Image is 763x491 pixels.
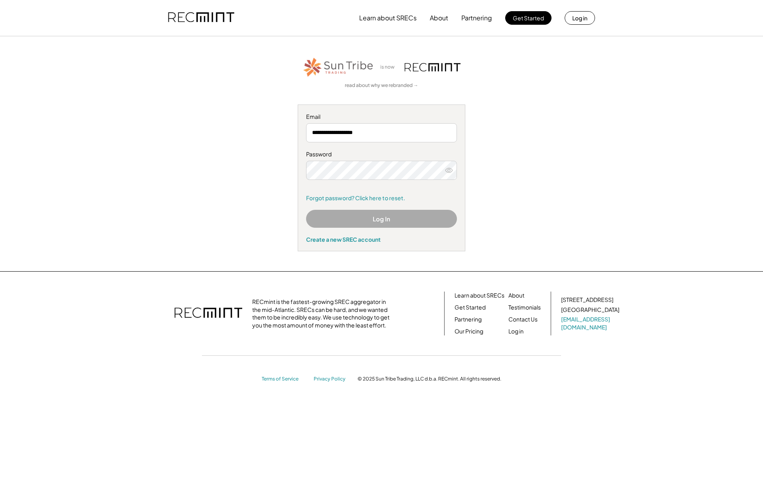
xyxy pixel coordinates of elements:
[455,316,482,323] a: Partnering
[455,292,504,300] a: Learn about SRECs
[314,376,350,383] a: Privacy Policy
[508,316,538,323] a: Contact Us
[358,376,501,382] div: © 2025 Sun Tribe Trading, LLC d.b.a. RECmint. All rights reserved.
[306,210,457,228] button: Log In
[359,10,417,26] button: Learn about SRECs
[405,63,461,71] img: recmint-logotype%403x.png
[306,236,457,243] div: Create a new SREC account
[461,10,492,26] button: Partnering
[455,327,483,335] a: Our Pricing
[306,194,457,202] a: Forgot password? Click here to reset.
[561,296,613,304] div: [STREET_ADDRESS]
[302,56,374,78] img: STT_Horizontal_Logo%2B-%2BColor.png
[306,113,457,121] div: Email
[565,11,595,25] button: Log in
[168,4,234,32] img: recmint-logotype%403x.png
[306,150,457,158] div: Password
[378,64,401,71] div: is now
[345,82,418,89] a: read about why we rebranded →
[508,304,541,312] a: Testimonials
[262,376,306,383] a: Terms of Service
[508,327,524,335] a: Log in
[505,11,551,25] button: Get Started
[252,298,394,329] div: RECmint is the fastest-growing SREC aggregator in the mid-Atlantic. SRECs can be hard, and we wan...
[561,306,619,314] div: [GEOGRAPHIC_DATA]
[174,300,242,327] img: recmint-logotype%403x.png
[430,10,448,26] button: About
[455,304,486,312] a: Get Started
[508,292,524,300] a: About
[561,316,621,331] a: [EMAIL_ADDRESS][DOMAIN_NAME]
